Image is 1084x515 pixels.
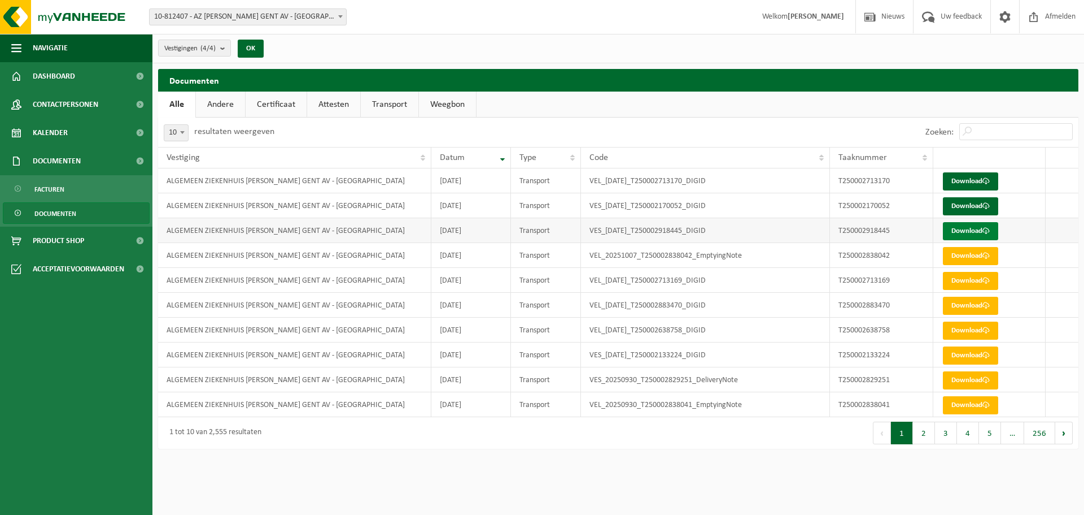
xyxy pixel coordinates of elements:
[1055,422,1073,444] button: Next
[149,8,347,25] span: 10-812407 - AZ JAN PALFIJN GENT AV - GENT
[3,202,150,224] a: Documenten
[246,92,307,118] a: Certificaat
[33,255,124,283] span: Acceptatievoorwaarden
[838,153,887,162] span: Taaknummer
[1024,422,1055,444] button: 256
[419,92,476,118] a: Weegbon
[830,268,934,293] td: T250002713169
[3,178,150,200] a: Facturen
[431,218,510,243] td: [DATE]
[431,318,510,343] td: [DATE]
[196,92,245,118] a: Andere
[957,422,979,444] button: 4
[158,69,1078,91] h2: Documenten
[943,272,998,290] a: Download
[1001,422,1024,444] span: …
[158,92,195,118] a: Alle
[943,347,998,365] a: Download
[33,119,68,147] span: Kalender
[913,422,935,444] button: 2
[238,40,264,58] button: OK
[33,90,98,119] span: Contactpersonen
[511,218,581,243] td: Transport
[873,422,891,444] button: Previous
[33,147,81,175] span: Documenten
[164,40,216,57] span: Vestigingen
[830,218,934,243] td: T250002918445
[581,367,830,392] td: VES_20250930_T250002829251_DeliveryNote
[943,396,998,414] a: Download
[943,371,998,390] a: Download
[164,124,189,141] span: 10
[511,343,581,367] td: Transport
[511,293,581,318] td: Transport
[167,153,200,162] span: Vestiging
[431,392,510,417] td: [DATE]
[431,293,510,318] td: [DATE]
[943,197,998,215] a: Download
[33,34,68,62] span: Navigatie
[519,153,536,162] span: Type
[788,12,844,21] strong: [PERSON_NAME]
[307,92,360,118] a: Attesten
[33,62,75,90] span: Dashboard
[158,218,431,243] td: ALGEMEEN ZIEKENHUIS [PERSON_NAME] GENT AV - [GEOGRAPHIC_DATA]
[943,322,998,340] a: Download
[581,392,830,417] td: VEL_20250930_T250002838041_EmptyingNote
[830,193,934,218] td: T250002170052
[830,168,934,193] td: T250002713170
[33,227,84,255] span: Product Shop
[943,297,998,315] a: Download
[200,45,216,52] count: (4/4)
[830,343,934,367] td: T250002133224
[511,193,581,218] td: Transport
[943,172,998,191] a: Download
[158,392,431,417] td: ALGEMEEN ZIEKENHUIS [PERSON_NAME] GENT AV - [GEOGRAPHIC_DATA]
[935,422,957,444] button: 3
[150,9,346,25] span: 10-812407 - AZ JAN PALFIJN GENT AV - GENT
[164,423,261,443] div: 1 tot 10 van 2,555 resultaten
[581,218,830,243] td: VES_[DATE]_T250002918445_DIGID
[158,343,431,367] td: ALGEMEEN ZIEKENHUIS [PERSON_NAME] GENT AV - [GEOGRAPHIC_DATA]
[511,318,581,343] td: Transport
[511,367,581,392] td: Transport
[431,268,510,293] td: [DATE]
[158,243,431,268] td: ALGEMEEN ZIEKENHUIS [PERSON_NAME] GENT AV - [GEOGRAPHIC_DATA]
[589,153,608,162] span: Code
[511,243,581,268] td: Transport
[158,168,431,193] td: ALGEMEEN ZIEKENHUIS [PERSON_NAME] GENT AV - [GEOGRAPHIC_DATA]
[158,318,431,343] td: ALGEMEEN ZIEKENHUIS [PERSON_NAME] GENT AV - [GEOGRAPHIC_DATA]
[830,367,934,392] td: T250002829251
[830,243,934,268] td: T250002838042
[158,268,431,293] td: ALGEMEEN ZIEKENHUIS [PERSON_NAME] GENT AV - [GEOGRAPHIC_DATA]
[511,392,581,417] td: Transport
[431,343,510,367] td: [DATE]
[440,153,465,162] span: Datum
[581,293,830,318] td: VEL_[DATE]_T250002883470_DIGID
[581,193,830,218] td: VES_[DATE]_T250002170052_DIGID
[581,343,830,367] td: VES_[DATE]_T250002133224_DIGID
[158,293,431,318] td: ALGEMEEN ZIEKENHUIS [PERSON_NAME] GENT AV - [GEOGRAPHIC_DATA]
[431,193,510,218] td: [DATE]
[34,179,64,200] span: Facturen
[431,243,510,268] td: [DATE]
[581,168,830,193] td: VEL_[DATE]_T250002713170_DIGID
[34,203,76,224] span: Documenten
[943,247,998,265] a: Download
[431,168,510,193] td: [DATE]
[891,422,913,444] button: 1
[979,422,1001,444] button: 5
[830,293,934,318] td: T250002883470
[158,40,231,57] button: Vestigingen(4/4)
[581,318,830,343] td: VEL_[DATE]_T250002638758_DIGID
[431,367,510,392] td: [DATE]
[511,268,581,293] td: Transport
[925,128,954,137] label: Zoeken:
[581,268,830,293] td: VEL_[DATE]_T250002713169_DIGID
[158,193,431,218] td: ALGEMEEN ZIEKENHUIS [PERSON_NAME] GENT AV - [GEOGRAPHIC_DATA]
[943,222,998,240] a: Download
[830,318,934,343] td: T250002638758
[194,127,274,136] label: resultaten weergeven
[830,392,934,417] td: T250002838041
[361,92,418,118] a: Transport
